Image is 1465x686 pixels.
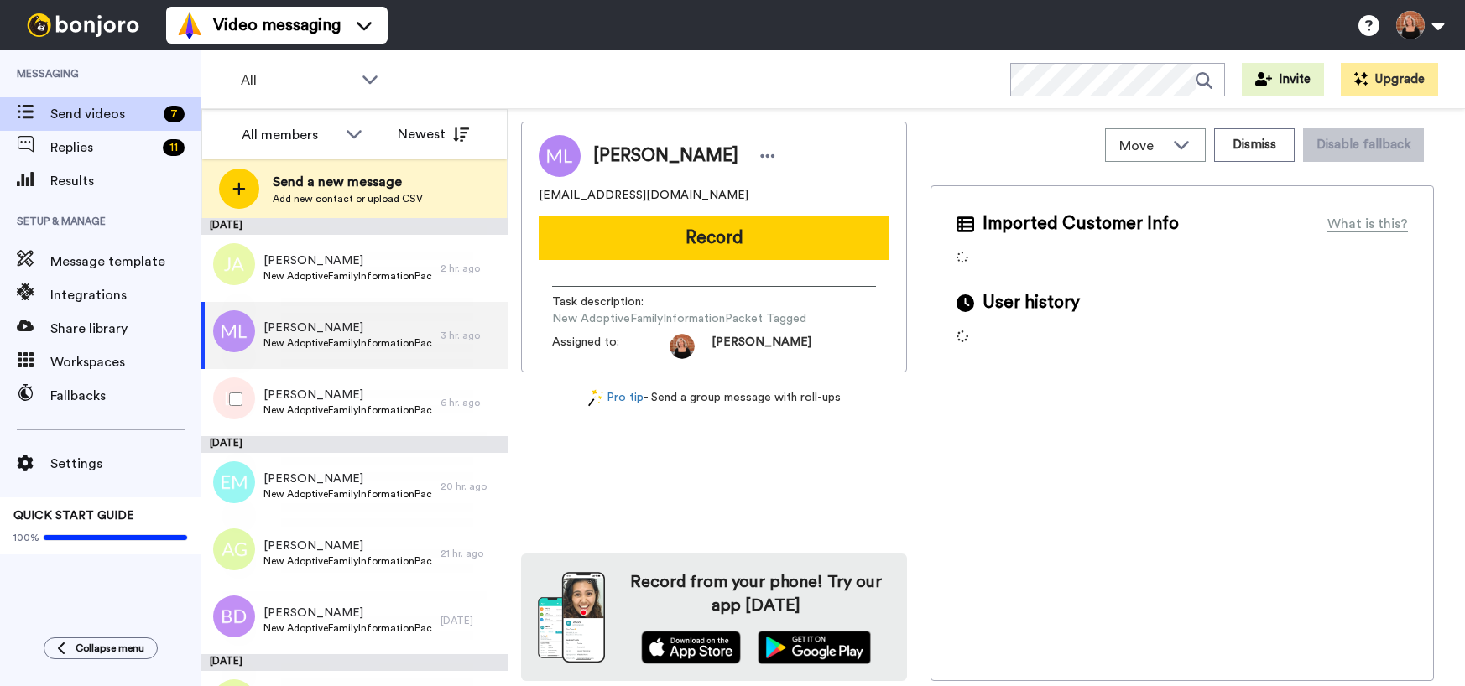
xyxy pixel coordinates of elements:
[1242,63,1324,96] button: Invite
[201,436,508,453] div: [DATE]
[76,642,144,655] span: Collapse menu
[263,554,432,568] span: New AdoptiveFamilyInformationPacket Tagged
[201,218,508,235] div: [DATE]
[441,480,499,493] div: 20 hr. ago
[441,396,499,409] div: 6 hr. ago
[213,461,255,503] img: em.png
[552,334,670,359] span: Assigned to:
[539,216,889,260] button: Record
[538,572,605,663] img: download
[13,510,134,522] span: QUICK START GUIDE
[50,454,201,474] span: Settings
[13,531,39,544] span: 100%
[1119,136,1165,156] span: Move
[552,310,806,327] span: New AdoptiveFamilyInformationPacket Tagged
[213,13,341,37] span: Video messaging
[539,135,581,177] img: Image of Micah Leonard
[521,389,907,407] div: - Send a group message with roll-ups
[263,470,432,487] span: [PERSON_NAME]
[593,143,738,169] span: [PERSON_NAME]
[201,654,508,671] div: [DATE]
[242,125,337,145] div: All members
[1214,128,1295,162] button: Dismiss
[241,70,353,91] span: All
[588,389,603,407] img: magic-wand.svg
[670,334,695,359] img: 6ccd836c-b7c5-4d2c-a823-b2b2399f2d6c-1746485891.jpg
[441,262,499,275] div: 2 hr. ago
[263,538,432,554] span: [PERSON_NAME]
[164,106,185,122] div: 7
[263,336,432,350] span: New AdoptiveFamilyInformationPacket Tagged
[552,294,670,310] span: Task description :
[50,285,201,305] span: Integrations
[273,192,423,205] span: Add new contact or upload CSV
[539,187,748,204] span: [EMAIL_ADDRESS][DOMAIN_NAME]
[50,171,201,191] span: Results
[263,320,432,336] span: [PERSON_NAME]
[273,172,423,192] span: Send a new message
[50,386,201,406] span: Fallbacks
[50,352,201,372] span: Workspaces
[441,547,499,560] div: 21 hr. ago
[712,334,811,359] span: [PERSON_NAME]
[213,310,255,352] img: ml.png
[983,211,1179,236] span: Imported Customer Info
[263,621,432,635] span: New AdoptiveFamilyInformationPacket Tagged
[44,637,158,659] button: Collapse menu
[213,528,255,570] img: ag.png
[263,252,432,269] span: [PERSON_NAME]
[213,595,255,637] img: bd.png
[263,403,432,417] span: New AdoptiveFamilyInformationPacket Tagged
[588,389,644,407] a: Pro tip
[622,570,890,617] h4: Record from your phone! Try our app [DATE]
[50,252,201,272] span: Message template
[1327,214,1408,234] div: What is this?
[20,13,146,37] img: bj-logo-header-white.svg
[50,319,201,339] span: Share library
[385,117,482,151] button: Newest
[50,138,156,158] span: Replies
[263,269,432,283] span: New AdoptiveFamilyInformationPacket Tagged
[263,605,432,621] span: [PERSON_NAME]
[263,387,432,403] span: [PERSON_NAME]
[441,614,499,627] div: [DATE]
[1303,128,1424,162] button: Disable fallback
[50,104,157,124] span: Send videos
[758,631,871,664] img: playstore
[176,12,203,39] img: vm-color.svg
[213,243,255,285] img: ja.png
[983,290,1080,315] span: User history
[1341,63,1438,96] button: Upgrade
[641,631,741,664] img: appstore
[441,329,499,342] div: 3 hr. ago
[163,139,185,156] div: 11
[263,487,432,501] span: New AdoptiveFamilyInformationPacket Tagged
